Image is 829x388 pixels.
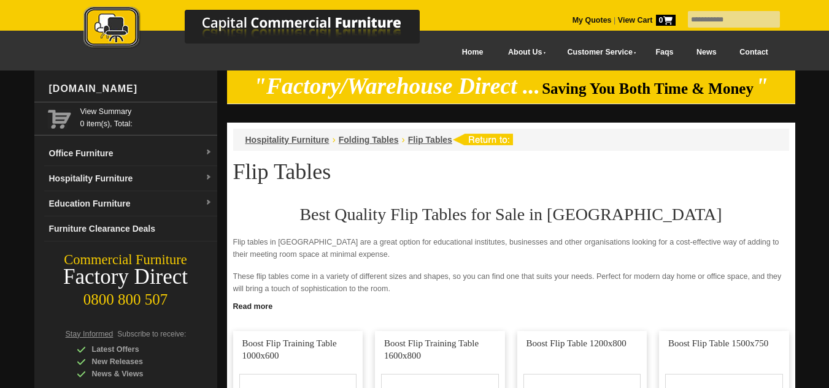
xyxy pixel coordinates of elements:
h1: Flip Tables [233,160,789,183]
em: " [755,74,768,99]
a: Contact [728,39,779,66]
a: Hospitality Furniture [245,135,330,145]
a: Capital Commercial Furniture Logo [50,6,479,55]
strong: View Cart [618,16,676,25]
a: Flip Tables [408,135,452,145]
p: These flip tables come in a variety of different sizes and shapes, so you can find one that suits... [233,270,789,295]
li: › [401,134,404,146]
a: Faqs [644,39,685,66]
a: View Cart0 [615,16,675,25]
img: return to [452,134,513,145]
div: 0800 800 507 [34,285,217,308]
span: 0 [656,15,676,26]
div: Latest Offers [77,343,193,356]
img: dropdown [205,174,212,181]
li: › [332,134,335,146]
img: dropdown [205,199,212,207]
span: Saving You Both Time & Money [542,80,754,97]
a: Click to read more [227,297,795,313]
a: Folding Tables [339,135,399,145]
span: 0 item(s), Total: [80,105,212,128]
a: Furniture Clearance Deals [44,216,217,242]
img: dropdown [205,149,212,156]
a: Education Furnituredropdown [44,191,217,216]
a: Office Furnituredropdown [44,141,217,166]
a: News [685,39,728,66]
div: [DOMAIN_NAME] [44,70,217,107]
em: "Factory/Warehouse Direct ... [253,74,540,99]
div: Commercial Furniture [34,251,217,268]
a: Customer Service [553,39,644,66]
div: Factory Direct [34,268,217,286]
a: View Summary [80,105,212,118]
p: Flip tables in [GEOGRAPHIC_DATA] are a great option for educational institutes, businesses and ot... [233,236,789,261]
a: My Quotes [573,16,612,25]
img: Capital Commercial Furniture Logo [50,6,479,51]
a: Hospitality Furnituredropdown [44,166,217,191]
span: Stay Informed [66,330,114,338]
div: News & Views [77,368,193,380]
div: New Releases [77,356,193,368]
a: About Us [495,39,553,66]
span: Subscribe to receive: [117,330,186,338]
h2: Best Quality Flip Tables for Sale in [GEOGRAPHIC_DATA] [233,205,789,224]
